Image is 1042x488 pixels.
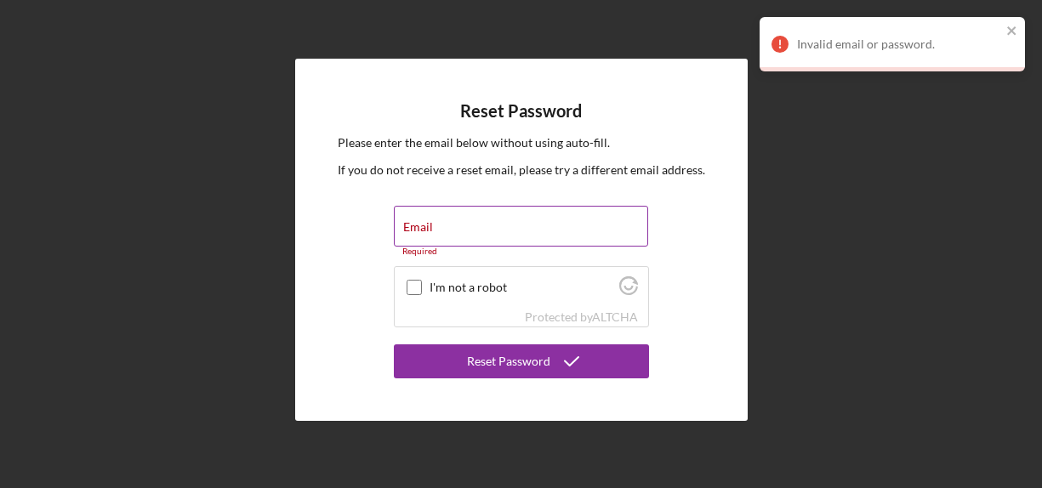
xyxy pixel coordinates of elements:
p: Please enter the email below without using auto-fill. [338,133,705,152]
button: close [1006,24,1018,40]
button: Reset Password [394,344,649,378]
a: Visit Altcha.org [592,309,638,324]
p: If you do not receive a reset email, please try a different email address. [338,161,705,179]
label: Email [403,220,433,234]
div: Invalid email or password. [797,37,1001,51]
label: I'm not a robot [430,281,614,294]
a: Visit Altcha.org [619,283,638,298]
div: Protected by [525,310,638,324]
h4: Reset Password [460,101,582,121]
div: Required [394,247,649,257]
div: Reset Password [467,344,550,378]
